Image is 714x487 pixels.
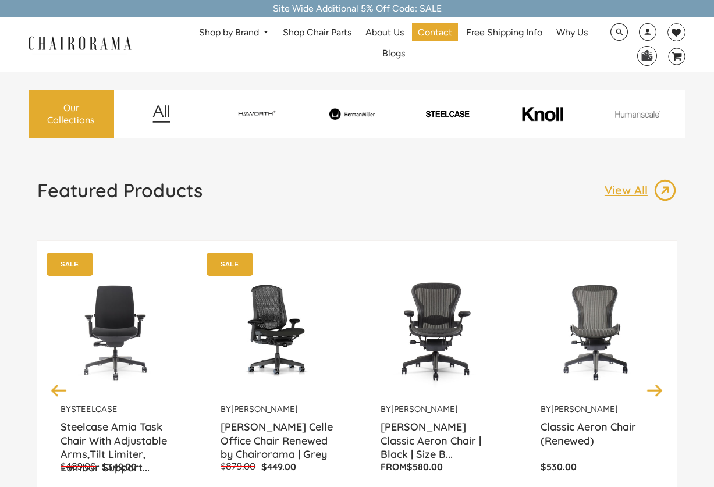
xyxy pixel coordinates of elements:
[221,404,333,415] p: by
[37,179,203,202] h1: Featured Products
[460,23,548,41] a: Free Shipping Info
[261,461,296,472] span: $449.00
[556,27,588,39] span: Why Us
[605,183,653,198] p: View All
[129,105,194,123] img: image_12.png
[61,258,173,404] a: Amia Chair by chairorama.com Renewed Amia Chair chairorama.com
[61,404,173,415] p: by
[360,23,410,41] a: About Us
[231,404,298,414] a: [PERSON_NAME]
[102,461,137,472] span: $349.00
[407,461,443,472] span: $580.00
[221,461,255,472] span: $879.00
[365,27,404,39] span: About Us
[221,258,333,404] a: Herman Miller Celle Office Chair Renewed by Chairorama | Grey - chairorama Herman Miller Celle Of...
[466,27,542,39] span: Free Shipping Info
[61,420,173,449] a: Steelcase Amia Task Chair With Adjustable Arms,Tilt Limiter, Lumbar Support...
[496,106,588,123] img: image_10_1.png
[381,420,493,449] a: [PERSON_NAME] Classic Aeron Chair | Black | Size B...
[550,23,594,41] a: Why Us
[391,404,458,414] a: [PERSON_NAME]
[71,404,118,414] a: Steelcase
[277,23,357,41] a: Shop Chair Parts
[221,420,333,449] a: [PERSON_NAME] Celle Office Chair Renewed by Chairorama | Grey
[541,461,577,472] span: $530.00
[381,258,493,404] a: Herman Miller Classic Aeron Chair | Black | Size B (Renewed) - chairorama Herman Miller Classic A...
[418,27,452,39] span: Contact
[283,27,351,39] span: Shop Chair Parts
[306,108,398,120] img: image_8_173eb7e0-7579-41b4-bc8e-4ba0b8ba93e8.png
[382,48,405,60] span: Blogs
[653,179,677,202] img: image_13.png
[221,260,239,268] text: SALE
[29,90,114,138] a: Our Collections
[645,379,665,400] button: Next
[592,111,684,118] img: image_11.png
[37,179,203,211] a: Featured Products
[61,260,79,268] text: SALE
[381,258,493,404] img: Herman Miller Classic Aeron Chair | Black | Size B (Renewed) - chairorama
[193,24,275,42] a: Shop by Brand
[381,461,493,473] p: From
[541,420,653,449] a: Classic Aeron Chair (Renewed)
[412,23,458,41] a: Contact
[541,258,653,404] a: Classic Aeron Chair (Renewed) - chairorama Classic Aeron Chair (Renewed) - chairorama
[22,34,138,55] img: chairorama
[541,404,653,415] p: by
[376,45,411,63] a: Blogs
[221,258,333,404] img: Herman Miller Celle Office Chair Renewed by Chairorama | Grey - chairorama
[187,23,600,66] nav: DesktopNavigation
[402,110,493,118] img: PHOTO-2024-07-09-00-53-10-removebg-preview.png
[605,179,677,202] a: View All
[551,404,618,414] a: [PERSON_NAME]
[638,47,656,64] img: WhatsApp_Image_2024-07-12_at_16.23.01.webp
[211,106,303,122] img: image_7_14f0750b-d084-457f-979a-a1ab9f6582c4.png
[381,404,493,415] p: by
[541,258,653,404] img: Classic Aeron Chair (Renewed) - chairorama
[61,461,96,472] span: $489.00
[61,258,173,404] img: Amia Chair by chairorama.com
[49,379,69,400] button: Previous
